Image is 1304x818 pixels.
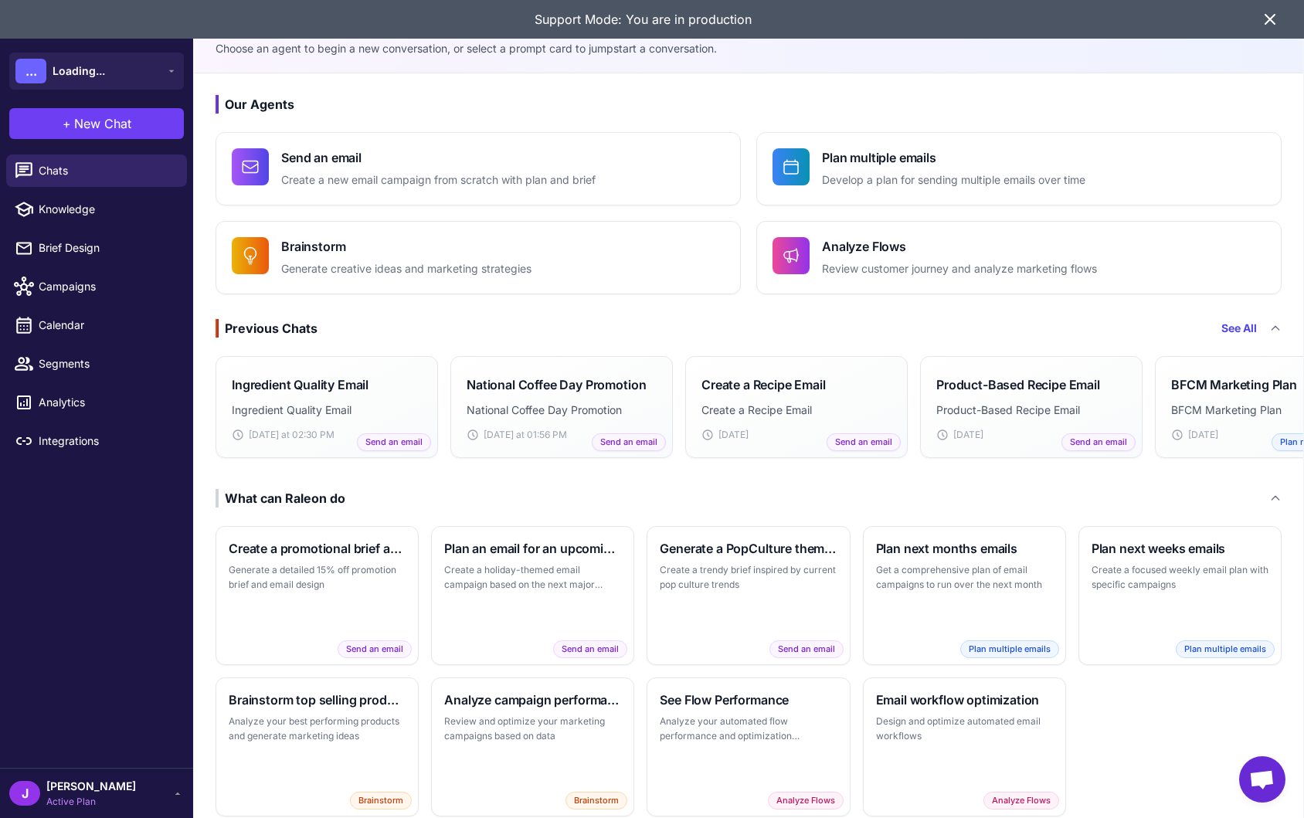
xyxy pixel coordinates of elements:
[39,355,175,372] span: Segments
[863,677,1066,816] button: Email workflow optimizationDesign and optimize automated email workflowsAnalyze Flows
[936,375,1100,394] h3: Product-Based Recipe Email
[1239,756,1285,803] div: Open chat
[6,309,187,341] a: Calendar
[768,792,844,810] span: Analyze Flows
[9,53,184,90] button: ...Loading...
[39,433,175,450] span: Integrations
[1171,375,1297,394] h3: BFCM Marketing Plan
[701,428,891,442] div: [DATE]
[660,714,837,744] p: Analyze your automated flow performance and optimization opportunities
[660,539,837,558] h3: Generate a PopCulture themed brief
[338,640,412,658] span: Send an email
[827,433,901,451] span: Send an email
[229,539,406,558] h3: Create a promotional brief and email
[467,375,646,394] h3: National Coffee Day Promotion
[444,691,621,709] h3: Analyze campaign performance
[822,171,1085,189] p: Develop a plan for sending multiple emails over time
[216,319,318,338] div: Previous Chats
[232,375,368,394] h3: Ingredient Quality Email
[216,95,1282,114] h3: Our Agents
[9,781,40,806] div: J
[1078,526,1282,665] button: Plan next weeks emailsCreate a focused weekly email plan with specific campaignsPlan multiple emails
[960,640,1059,658] span: Plan multiple emails
[1092,539,1268,558] h3: Plan next weeks emails
[216,526,419,665] button: Create a promotional brief and emailGenerate a detailed 15% off promotion brief and email designS...
[216,677,419,816] button: Brainstorm top selling productsAnalyze your best performing products and generate marketing ideas...
[232,402,422,419] p: Ingredient Quality Email
[936,428,1126,442] div: [DATE]
[756,132,1282,205] button: Plan multiple emailsDevelop a plan for sending multiple emails over time
[6,193,187,226] a: Knowledge
[592,433,666,451] span: Send an email
[6,386,187,419] a: Analytics
[39,394,175,411] span: Analytics
[444,714,621,744] p: Review and optimize your marketing campaigns based on data
[1092,562,1268,592] p: Create a focused weekly email plan with specific campaigns
[232,428,422,442] div: [DATE] at 02:30 PM
[229,562,406,592] p: Generate a detailed 15% off promotion brief and email design
[876,562,1053,592] p: Get a comprehensive plan of email campaigns to run over the next month
[467,428,657,442] div: [DATE] at 01:56 PM
[467,402,657,419] p: National Coffee Day Promotion
[53,63,105,80] span: Loading...
[660,562,837,592] p: Create a trendy brief inspired by current pop culture trends
[39,278,175,295] span: Campaigns
[1176,640,1275,658] span: Plan multiple emails
[39,317,175,334] span: Calendar
[6,154,187,187] a: Chats
[876,539,1053,558] h3: Plan next months emails
[229,691,406,709] h3: Brainstorm top selling products
[350,792,412,810] span: Brainstorm
[1061,433,1136,451] span: Send an email
[39,162,175,179] span: Chats
[647,677,850,816] button: See Flow PerformanceAnalyze your automated flow performance and optimization opportunitiesAnalyze...
[876,714,1053,744] p: Design and optimize automated email workflows
[565,792,627,810] span: Brainstorm
[701,375,826,394] h3: Create a Recipe Email
[6,232,187,264] a: Brief Design
[9,108,184,139] button: +New Chat
[1221,320,1257,337] a: See All
[983,792,1059,810] span: Analyze Flows
[63,114,71,133] span: +
[553,640,627,658] span: Send an email
[74,114,131,133] span: New Chat
[229,714,406,744] p: Analyze your best performing products and generate marketing ideas
[46,795,136,809] span: Active Plan
[6,270,187,303] a: Campaigns
[936,402,1126,419] p: Product-Based Recipe Email
[46,778,136,795] span: [PERSON_NAME]
[701,402,891,419] p: Create a Recipe Email
[281,237,531,256] h4: Brainstorm
[647,526,850,665] button: Generate a PopCulture themed briefCreate a trendy brief inspired by current pop culture trendsSen...
[216,221,741,294] button: BrainstormGenerate creative ideas and marketing strategies
[216,40,1282,57] p: Choose an agent to begin a new conversation, or select a prompt card to jumpstart a conversation.
[444,562,621,592] p: Create a holiday-themed email campaign based on the next major holiday
[822,260,1097,278] p: Review customer journey and analyze marketing flows
[281,148,596,167] h4: Send an email
[216,489,345,507] div: What can Raleon do
[6,348,187,380] a: Segments
[876,691,1053,709] h3: Email workflow optimization
[281,171,596,189] p: Create a new email campaign from scratch with plan and brief
[39,201,175,218] span: Knowledge
[216,132,741,205] button: Send an emailCreate a new email campaign from scratch with plan and brief
[822,148,1085,167] h4: Plan multiple emails
[660,691,837,709] h3: See Flow Performance
[281,260,531,278] p: Generate creative ideas and marketing strategies
[431,526,634,665] button: Plan an email for an upcoming holidayCreate a holiday-themed email campaign based on the next maj...
[39,239,175,256] span: Brief Design
[863,526,1066,665] button: Plan next months emailsGet a comprehensive plan of email campaigns to run over the next monthPlan...
[444,539,621,558] h3: Plan an email for an upcoming holiday
[6,425,187,457] a: Integrations
[357,433,431,451] span: Send an email
[15,59,46,83] div: ...
[822,237,1097,256] h4: Analyze Flows
[756,221,1282,294] button: Analyze FlowsReview customer journey and analyze marketing flows
[769,640,844,658] span: Send an email
[431,677,634,816] button: Analyze campaign performanceReview and optimize your marketing campaigns based on dataBrainstorm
